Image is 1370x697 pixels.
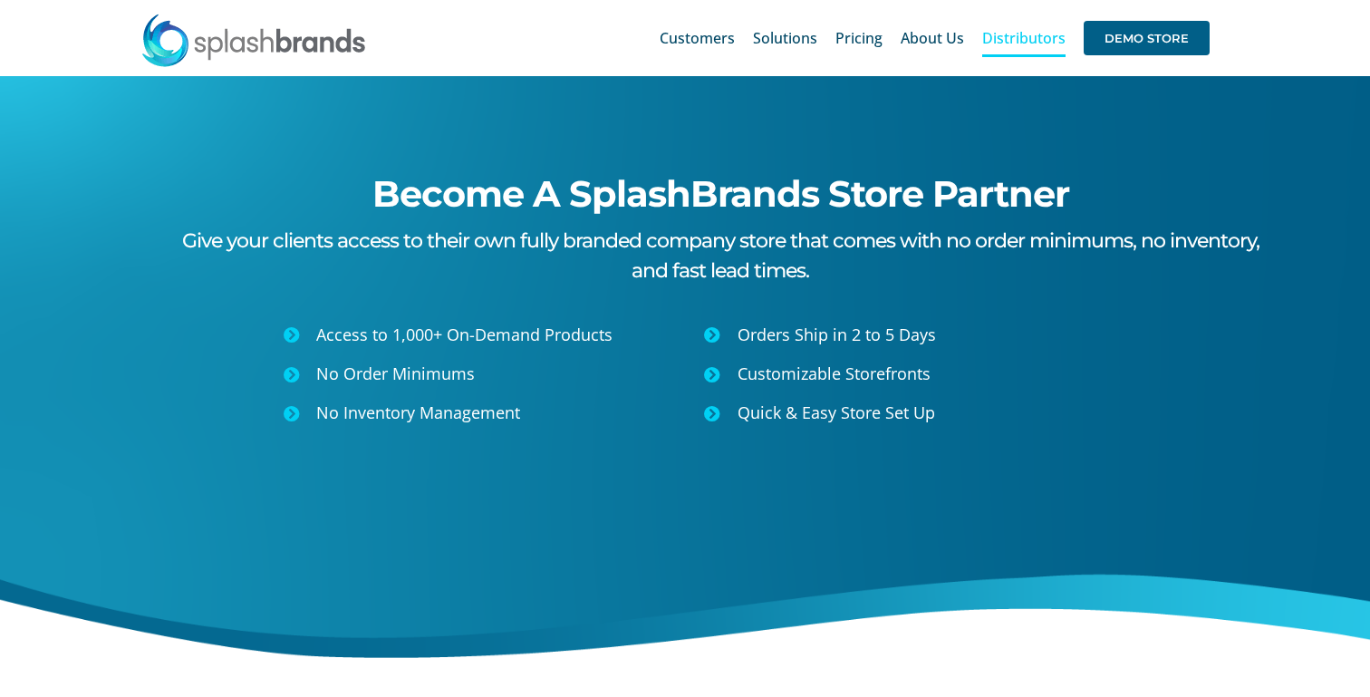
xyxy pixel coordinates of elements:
[1084,21,1210,55] span: DEMO STORE
[738,402,935,423] span: Quick & Easy Store Set Up
[372,171,1069,216] span: Become A SplashBrands Store Partner
[140,13,367,67] img: SplashBrands.com Logo
[316,363,475,384] span: No Order Minimums
[660,9,735,67] a: Customers
[738,363,931,384] span: Customizable Storefronts
[738,324,936,345] span: Orders Ship in 2 to 5 Days
[660,9,1210,67] nav: Main Menu
[660,31,735,45] span: Customers
[316,324,613,345] span: Access to 1,000+ On-Demand Products
[316,402,520,423] span: No Inventory Management
[835,31,883,45] span: Pricing
[901,31,964,45] span: About Us
[982,31,1066,45] span: Distributors
[753,31,817,45] span: Solutions
[182,228,1259,283] span: Give your clients access to their own fully branded company store that comes with no order minimu...
[1084,9,1210,67] a: DEMO STORE
[982,9,1066,67] a: Distributors
[835,9,883,67] a: Pricing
